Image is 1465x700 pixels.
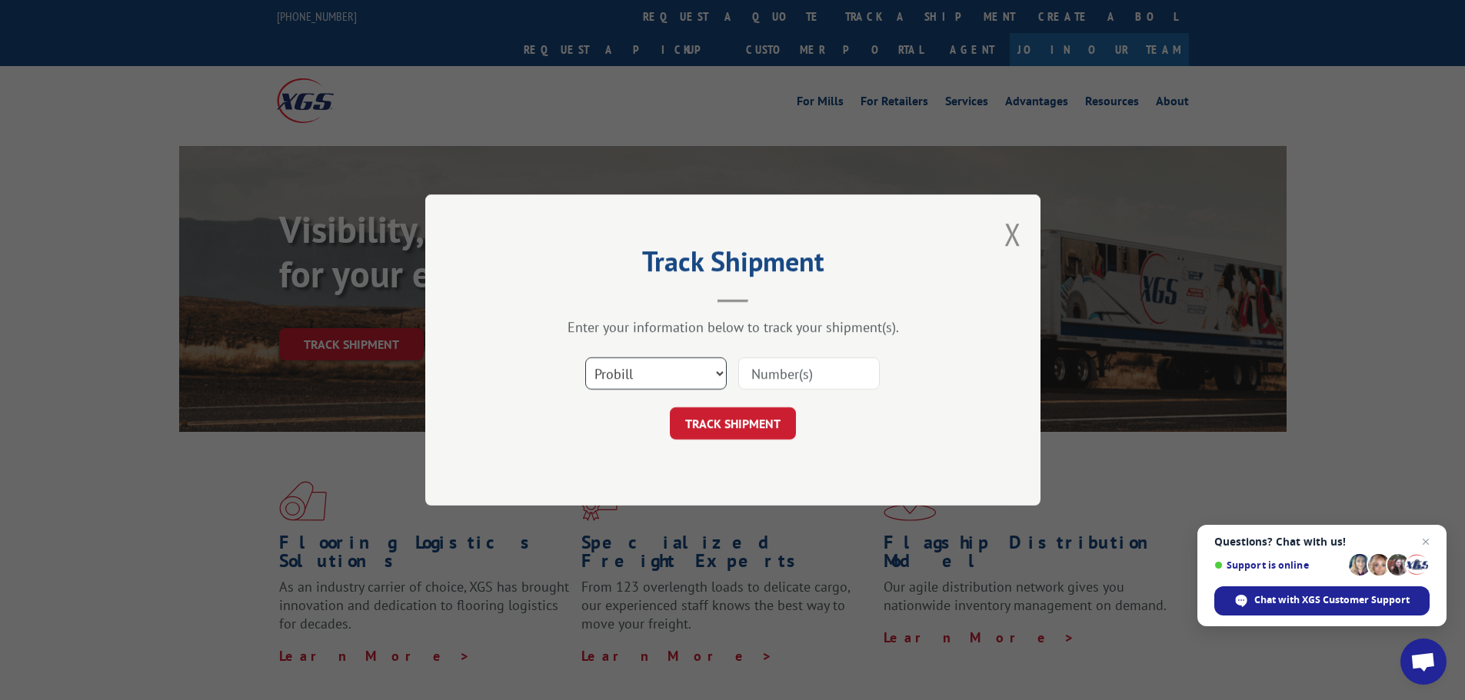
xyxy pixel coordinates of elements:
[1214,586,1430,615] div: Chat with XGS Customer Support
[1254,593,1410,607] span: Chat with XGS Customer Support
[1214,559,1343,571] span: Support is online
[502,250,964,280] h2: Track Shipment
[738,357,880,390] input: Number(s)
[1417,532,1435,551] span: Close chat
[1400,639,1447,685] div: Open chat
[1214,536,1430,548] span: Questions? Chat with us!
[670,407,796,440] button: TRACK SHIPMENT
[1004,214,1021,254] button: Close modal
[502,318,964,336] div: Enter your information below to track your shipment(s).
